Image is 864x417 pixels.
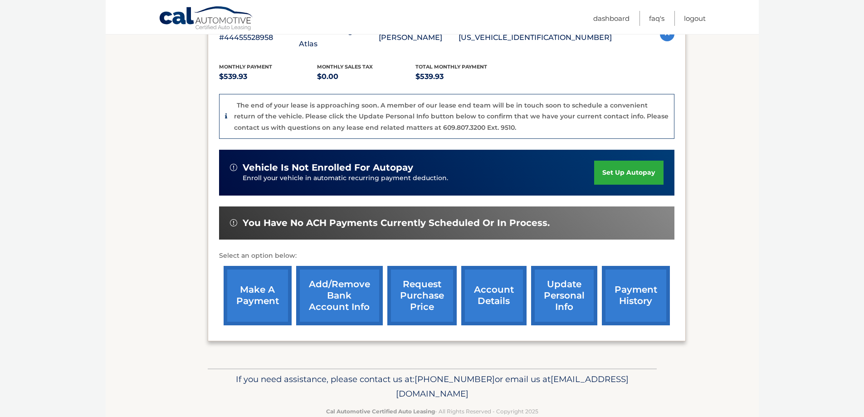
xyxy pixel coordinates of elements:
[296,266,383,325] a: Add/Remove bank account info
[230,164,237,171] img: alert-white.svg
[219,64,272,70] span: Monthly Payment
[459,31,612,44] p: [US_VEHICLE_IDENTIFICATION_NUMBER]
[317,64,373,70] span: Monthly sales Tax
[219,70,317,83] p: $539.93
[224,266,292,325] a: make a payment
[234,101,669,132] p: The end of your lease is approaching soon. A member of our lease end team will be in touch soon t...
[214,372,651,401] p: If you need assistance, please contact us at: or email us at
[214,407,651,416] p: - All Rights Reserved - Copyright 2025
[243,217,550,229] span: You have no ACH payments currently scheduled or in process.
[317,70,415,83] p: $0.00
[243,162,413,173] span: vehicle is not enrolled for autopay
[387,266,457,325] a: request purchase price
[593,11,630,26] a: Dashboard
[230,219,237,226] img: alert-white.svg
[594,161,663,185] a: set up autopay
[602,266,670,325] a: payment history
[159,6,254,32] a: Cal Automotive
[326,408,435,415] strong: Cal Automotive Certified Auto Leasing
[649,11,664,26] a: FAQ's
[684,11,706,26] a: Logout
[415,70,514,83] p: $539.93
[415,374,495,384] span: [PHONE_NUMBER]
[219,250,674,261] p: Select an option below:
[219,31,299,44] p: #44455528958
[531,266,597,325] a: update personal info
[415,64,487,70] span: Total Monthly Payment
[379,31,459,44] p: [PERSON_NAME]
[461,266,527,325] a: account details
[243,173,595,183] p: Enroll your vehicle in automatic recurring payment deduction.
[299,25,379,50] p: 2022 Volkswagen Atlas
